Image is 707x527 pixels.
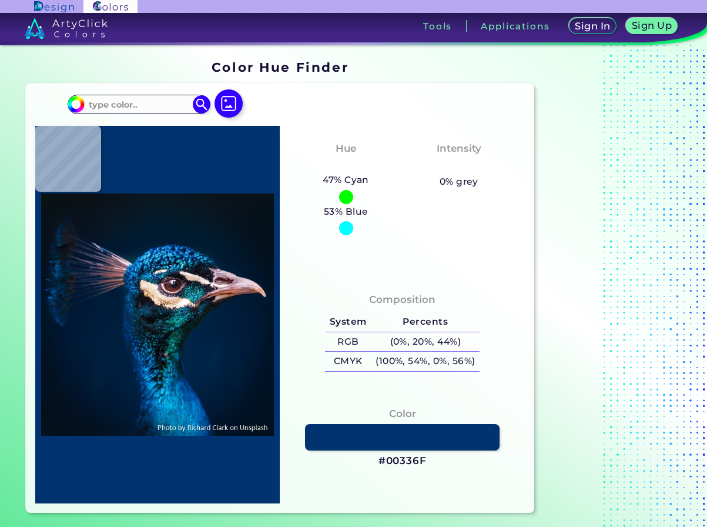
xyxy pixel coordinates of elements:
h5: (100%, 54%, 0%, 56%) [371,352,480,371]
h4: Composition [369,291,435,308]
h1: Color Hue Finder [212,58,349,76]
h5: CMYK [325,352,371,371]
img: ArtyClick Design logo [34,1,73,12]
iframe: Advertisement [539,56,686,518]
h5: (0%, 20%, 44%) [371,332,480,352]
input: type color.. [84,96,193,112]
h5: Percents [371,312,480,332]
h5: System [325,312,371,332]
h5: 53% Blue [319,204,373,219]
h5: RGB [325,332,371,352]
h5: 47% Cyan [318,172,373,188]
h3: Tools [423,22,452,31]
h4: Hue [336,140,356,157]
img: icon picture [215,89,243,118]
h4: Intensity [437,140,481,157]
h3: Vibrant [433,158,484,172]
h4: Color [389,405,416,422]
h3: Cyan-Blue [313,158,379,172]
a: Sign In [569,18,617,34]
h5: Sign In [575,21,610,31]
h3: Applications [481,22,549,31]
h3: #00336F [378,454,427,468]
a: Sign Up [626,18,678,34]
img: icon search [193,95,210,113]
img: logo_artyclick_colors_white.svg [25,18,108,39]
h5: Sign Up [632,21,672,30]
img: img_pavlin.jpg [41,132,274,498]
h5: 0% grey [440,174,478,189]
